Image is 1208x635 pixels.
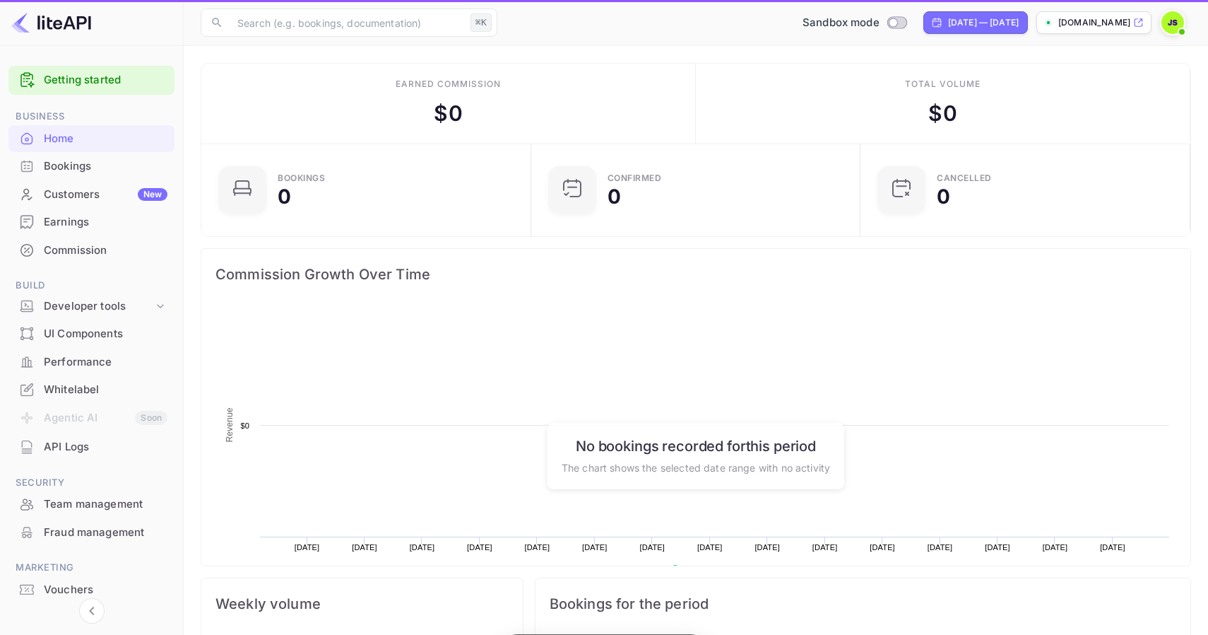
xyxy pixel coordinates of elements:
div: Whitelabel [44,382,167,398]
div: CustomersNew [8,181,174,209]
img: LiteAPI logo [11,11,91,34]
div: Performance [8,349,174,376]
text: [DATE] [1100,543,1125,552]
div: Team management [44,496,167,513]
text: [DATE] [295,543,320,552]
text: $0 [240,421,249,430]
a: Performance [8,349,174,375]
text: [DATE] [870,543,895,552]
text: Revenue [225,407,235,442]
div: Performance [44,354,167,371]
a: CustomersNew [8,181,174,207]
div: Total volume [905,78,981,91]
input: Search (e.g. bookings, documentation) [229,8,465,37]
text: [DATE] [812,543,838,552]
span: Sandbox mode [803,15,880,31]
a: Bookings [8,153,174,179]
div: $ 0 [928,98,957,129]
div: Home [8,125,174,153]
div: Bookings [8,153,174,180]
div: 0 [608,187,621,206]
h6: No bookings recorded for this period [562,437,830,454]
div: Switch to Production mode [797,15,912,31]
text: [DATE] [352,543,377,552]
div: ⌘K [470,13,492,32]
div: Developer tools [8,294,174,319]
img: John Sutton [1161,11,1184,34]
a: Home [8,125,174,151]
div: Team management [8,491,174,518]
text: [DATE] [928,543,953,552]
div: Getting started [8,66,174,95]
div: Whitelabel [8,376,174,404]
div: [DATE] — [DATE] [948,16,1019,29]
div: Earned commission [396,78,500,91]
div: Developer tools [44,298,153,315]
div: 0 [278,187,291,206]
div: Customers [44,187,167,203]
text: [DATE] [410,543,435,552]
div: Click to change the date range period [923,11,1028,34]
p: The chart shows the selected date range with no activity [562,460,830,474]
text: [DATE] [467,543,492,552]
div: Fraud management [8,519,174,547]
text: [DATE] [754,543,780,552]
div: $ 0 [434,98,462,129]
div: CANCELLED [937,174,992,182]
div: Vouchers [8,576,174,604]
text: [DATE] [639,543,665,552]
span: Commission Growth Over Time [215,263,1176,286]
span: Bookings for the period [550,593,1176,615]
p: [DOMAIN_NAME] [1058,16,1130,29]
a: Whitelabel [8,376,174,402]
div: API Logs [44,439,167,455]
div: New [138,188,167,201]
div: Bookings [278,174,325,182]
span: Build [8,278,174,293]
text: [DATE] [985,543,1010,552]
div: Commission [8,237,174,264]
div: Commission [44,243,167,259]
div: Confirmed [608,174,662,182]
a: API Logs [8,433,174,460]
a: UI Components [8,320,174,346]
a: Team management [8,491,174,517]
a: Earnings [8,209,174,235]
text: Revenue [685,565,721,575]
div: Earnings [44,214,167,231]
span: Weekly volume [215,593,509,615]
text: [DATE] [525,543,550,552]
a: Fraud management [8,519,174,545]
div: Home [44,131,167,147]
div: UI Components [44,326,167,342]
div: API Logs [8,433,174,461]
text: [DATE] [1043,543,1068,552]
div: Vouchers [44,582,167,598]
a: Getting started [44,72,167,88]
div: Earnings [8,209,174,236]
a: Commission [8,237,174,263]
text: [DATE] [582,543,608,552]
div: 0 [937,187,950,206]
div: Fraud management [44,525,167,541]
button: Collapse navigation [79,598,105,624]
span: Marketing [8,560,174,576]
a: Vouchers [8,576,174,602]
text: [DATE] [697,543,723,552]
span: Security [8,475,174,491]
span: Business [8,109,174,124]
div: UI Components [8,320,174,348]
div: Bookings [44,158,167,175]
